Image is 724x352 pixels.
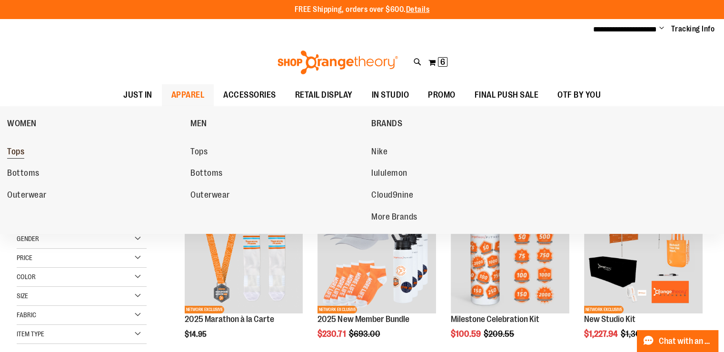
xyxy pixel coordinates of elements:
[185,195,303,313] img: 2025 Marathon à la Carte
[190,119,207,131] span: MEN
[371,212,417,224] span: More Brands
[451,329,482,339] span: $100.59
[317,306,357,313] span: NETWORK EXCLUSIVE
[295,84,353,106] span: RETAIL DISPLAY
[17,330,44,338] span: Item Type
[185,306,224,313] span: NETWORK EXCLUSIVE
[276,50,399,74] img: Shop Orangetheory
[190,168,223,180] span: Bottoms
[17,311,36,319] span: Fabric
[190,147,208,159] span: Tops
[475,84,539,106] span: FINAL PUSH SALE
[7,119,37,131] span: WOMEN
[451,195,569,315] a: Milestone Celebration KitNEW
[123,84,152,106] span: JUST IN
[185,314,274,324] a: 2025 Marathon à la Carte
[584,195,703,313] img: New Studio Kit
[7,147,24,159] span: Tops
[7,168,40,180] span: Bottoms
[317,329,347,339] span: $230.71
[190,190,230,202] span: Outerwear
[637,330,719,352] button: Chat with an Expert
[371,168,407,180] span: lululemon
[17,254,32,261] span: Price
[584,314,635,324] a: New Studio Kit
[451,314,539,324] a: Milestone Celebration Kit
[440,57,445,67] span: 6
[317,314,409,324] a: 2025 New Member Bundle
[428,84,456,106] span: PROMO
[348,329,381,339] span: $693.00
[317,195,436,313] img: 2025 New Member Bundle
[17,273,36,281] span: Color
[671,24,715,34] a: Tracking Info
[7,190,47,202] span: Outerwear
[17,235,39,242] span: Gender
[557,84,601,106] span: OTF BY YOU
[659,337,713,346] span: Chat with an Expert
[371,119,402,131] span: BRANDS
[451,195,569,313] img: Milestone Celebration Kit
[185,330,208,339] span: $14.95
[406,5,430,14] a: Details
[659,24,664,34] button: Account menu
[223,84,276,106] span: ACCESSORIES
[621,329,659,339] span: $1,306.40
[171,84,205,106] span: APPAREL
[317,195,436,315] a: 2025 New Member BundleNEWNETWORK EXCLUSIVE
[371,147,387,159] span: Nike
[484,329,516,339] span: $209.55
[185,195,303,315] a: 2025 Marathon à la CarteNEWNETWORK EXCLUSIVE
[371,190,413,202] span: Cloud9nine
[372,84,409,106] span: IN STUDIO
[17,292,28,300] span: Size
[584,329,619,339] span: $1,227.94
[584,195,703,315] a: New Studio KitNEWNETWORK EXCLUSIVE
[584,306,624,313] span: NETWORK EXCLUSIVE
[295,4,430,15] p: FREE Shipping, orders over $600.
